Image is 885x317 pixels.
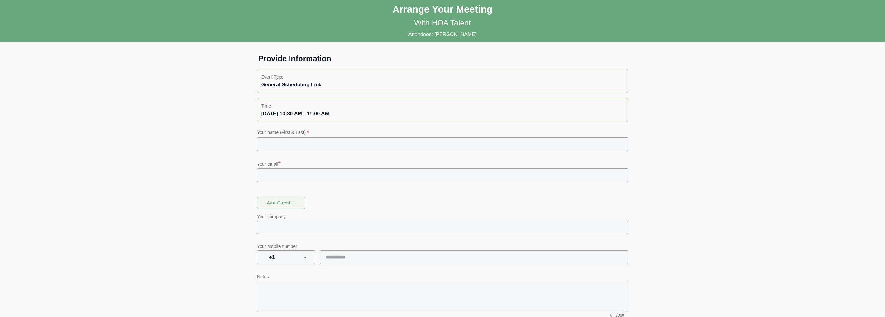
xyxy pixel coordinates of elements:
[408,31,477,38] p: Attendees: [PERSON_NAME]
[257,159,628,168] p: Your email
[261,102,624,110] p: Time
[266,197,296,209] span: Add guest
[414,18,471,28] p: With HOA Talent
[257,213,628,221] p: Your company
[261,110,624,118] div: [DATE] 10:30 AM - 11:00 AM
[253,54,632,64] h1: Provide Information
[257,243,628,250] p: Your mobile number
[257,128,628,137] p: Your name (First & Last)
[257,273,628,281] p: Notes
[257,197,305,209] button: Add guest
[261,73,624,81] p: Event Type
[393,4,493,15] h1: Arrange Your Meeting
[261,81,624,89] div: General Scheduling Link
